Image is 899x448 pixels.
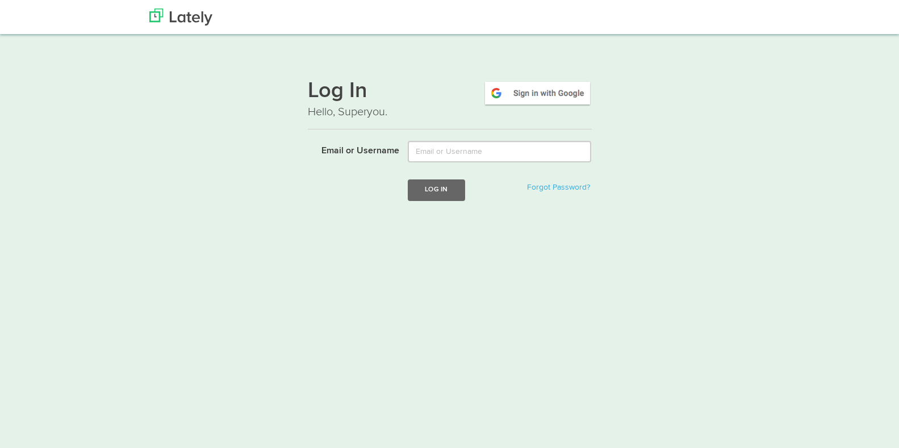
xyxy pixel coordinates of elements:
[408,179,465,200] button: Log In
[308,80,592,104] h1: Log In
[308,104,592,120] p: Hello, Superyou.
[527,183,590,191] a: Forgot Password?
[149,9,212,26] img: Lately
[408,141,591,162] input: Email or Username
[483,80,592,106] img: google-signin.png
[299,141,400,158] label: Email or Username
